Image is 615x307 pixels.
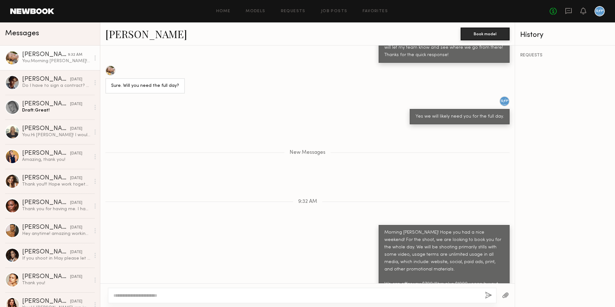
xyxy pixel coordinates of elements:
[22,58,90,64] div: You: Morning [PERSON_NAME]! Hope you had a nice weekend! For the shoot, we are looking to book yo...
[70,200,82,206] div: [DATE]
[70,274,82,280] div: [DATE]
[461,31,510,36] a: Book model
[5,30,39,37] span: Messages
[70,101,82,107] div: [DATE]
[22,76,70,83] div: [PERSON_NAME]
[321,9,348,13] a: Job Posts
[22,126,70,132] div: [PERSON_NAME]
[520,53,610,58] div: REQUESTS
[216,9,231,13] a: Home
[384,37,504,59] div: Ok great! May I put you on a temporary hold for now? I will let my team know and see where we go ...
[22,181,90,187] div: Thank you!!! Hope work together again 💘
[22,83,90,89] div: Do I have to sign a contract? Also the usage is still unlimited. Most usage is 1 year with increa...
[363,9,388,13] a: Favorites
[22,150,70,157] div: [PERSON_NAME]
[68,52,82,58] div: 9:32 AM
[246,9,265,13] a: Models
[22,298,70,305] div: [PERSON_NAME]
[22,280,90,286] div: Thank you!
[22,52,68,58] div: [PERSON_NAME]
[298,199,317,204] span: 9:32 AM
[22,231,90,237] div: Hey anytime! amazing working with you too [PERSON_NAME]! Amazing crew and I had a great time.
[22,249,70,255] div: [PERSON_NAME]
[70,151,82,157] div: [DATE]
[70,175,82,181] div: [DATE]
[70,299,82,305] div: [DATE]
[461,28,510,40] button: Book model
[111,82,179,90] div: Sure. Will you need the full day?
[290,150,325,155] span: New Messages
[22,175,70,181] div: [PERSON_NAME]
[70,126,82,132] div: [DATE]
[22,200,70,206] div: [PERSON_NAME]
[70,77,82,83] div: [DATE]
[22,274,70,280] div: [PERSON_NAME]
[415,113,504,120] div: Yes we will likely need you for the full day.
[384,229,504,303] div: Morning [PERSON_NAME]! Hope you had a nice weekend! For the shoot, we are looking to book you for...
[70,249,82,255] div: [DATE]
[520,31,610,39] div: History
[22,157,90,163] div: Amazing, thank you!
[70,225,82,231] div: [DATE]
[22,132,90,138] div: You: Hi [PERSON_NAME]! I would like to book you for your full day rate of $1020 to shoot on [DATE...
[22,206,90,212] div: Thank you for having me. I had a great time!
[22,107,90,113] div: Draft: Great!
[22,224,70,231] div: [PERSON_NAME]
[22,255,90,261] div: If you shoot in May please let me know I’ll be in La and available
[22,101,70,107] div: [PERSON_NAME]
[105,27,187,41] a: [PERSON_NAME]
[281,9,306,13] a: Requests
